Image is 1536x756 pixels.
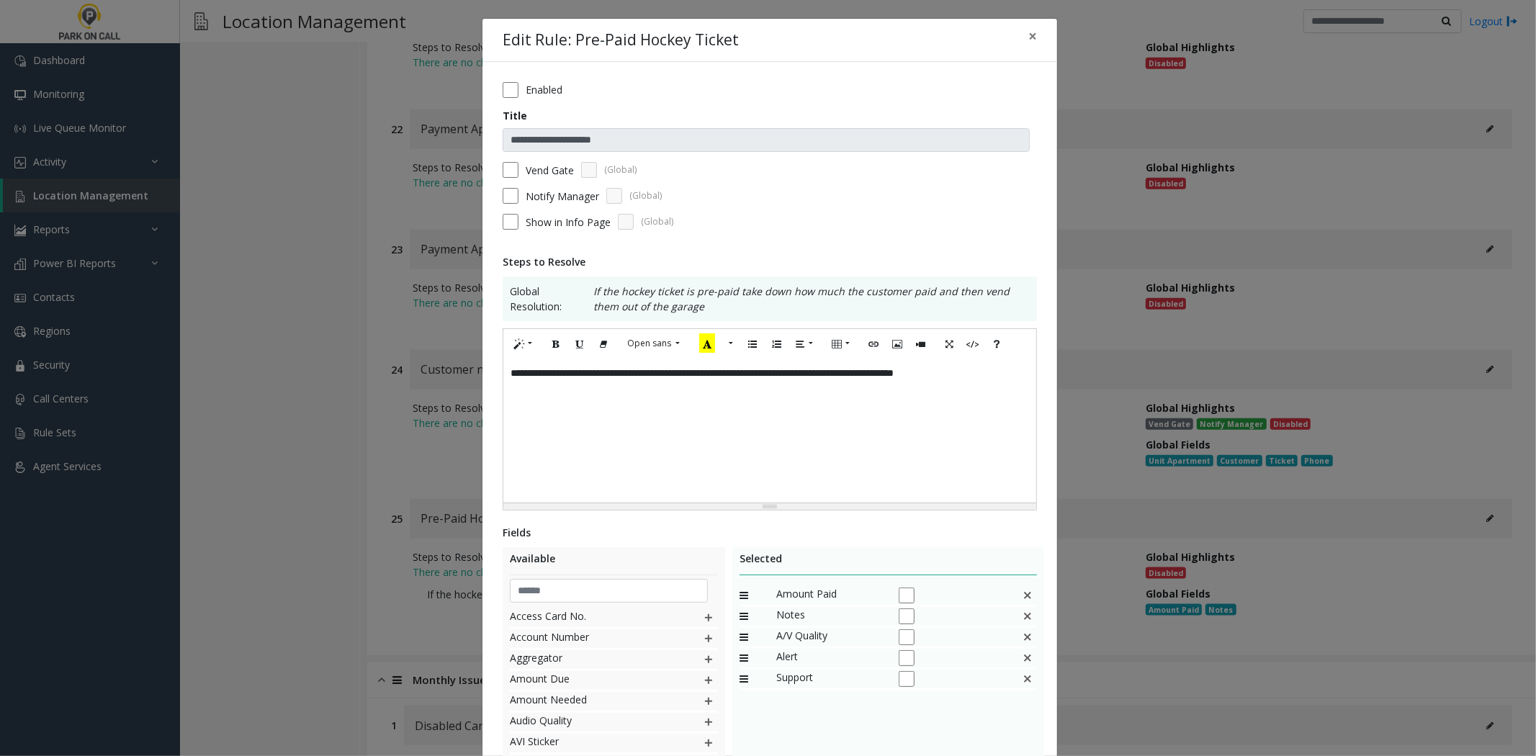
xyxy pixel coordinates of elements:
img: plusIcon.svg [703,608,714,627]
label: Vend Gate [526,163,574,178]
label: Enabled [526,82,562,97]
button: Bold (CTRL+B) [544,333,568,355]
button: Help [984,333,1009,355]
span: Amount Paid [776,586,884,605]
span: (Global) [604,163,637,176]
p: If the hockey ticket is pre-paid take down how much the customer paid and then vend them out of t... [579,284,1030,314]
span: Account Number [510,629,673,648]
img: plusIcon.svg [703,650,714,669]
button: Video [909,333,933,355]
span: Aggregator [510,650,673,669]
button: Paragraph [788,333,821,355]
button: Ordered list (CTRL+SHIFT+NUM8) [764,333,789,355]
button: Unordered list (CTRL+SHIFT+NUM7) [740,333,765,355]
span: Support [776,670,884,688]
span: Alert [776,649,884,667]
button: Font Family [619,333,688,354]
button: Full Screen [937,333,961,355]
h4: Edit Rule: Pre-Paid Hockey Ticket [503,29,739,52]
span: A/V Quality [776,628,884,647]
button: Close [1018,19,1047,54]
button: Underline (CTRL+U) [567,333,592,355]
div: Fields [503,525,1037,540]
div: Selected [740,551,1037,575]
div: Available [510,551,718,575]
img: This is a default field and cannot be deleted. [1022,649,1033,667]
img: plusIcon.svg [703,629,714,648]
span: Access Card No. [510,608,673,627]
span: AVI Sticker [510,734,673,752]
span: Show in Info Page [526,215,611,230]
button: Recent Color [691,333,723,355]
button: Code View [961,333,985,355]
span: Amount Needed [510,692,673,711]
img: plusIcon.svg [703,734,714,752]
img: This is a default field and cannot be deleted. [1022,628,1033,647]
button: Remove Font Style (CTRL+\) [591,333,616,355]
label: Notify Manager [526,189,599,204]
label: Title [503,108,527,123]
img: plusIcon.svg [703,671,714,690]
button: Style [507,333,540,355]
span: (Global) [641,215,673,228]
span: Audio Quality [510,713,673,732]
div: Steps to Resolve [503,254,1037,269]
img: plusIcon.svg [703,713,714,732]
img: This is a default field and cannot be deleted. [1022,607,1033,626]
button: Link (CTRL+K) [861,333,886,355]
button: More Color [722,333,737,355]
span: (Global) [629,189,662,202]
span: Notes [776,607,884,626]
span: Global Resolution: [510,284,579,314]
div: Resize [503,503,1036,510]
img: false [1022,586,1033,605]
button: Table [825,333,858,355]
span: Open sans [627,337,671,349]
button: Picture [885,333,910,355]
img: plusIcon.svg [703,692,714,711]
span: × [1028,26,1037,46]
span: Amount Due [510,671,673,690]
img: This is a default field and cannot be deleted. [1022,670,1033,688]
